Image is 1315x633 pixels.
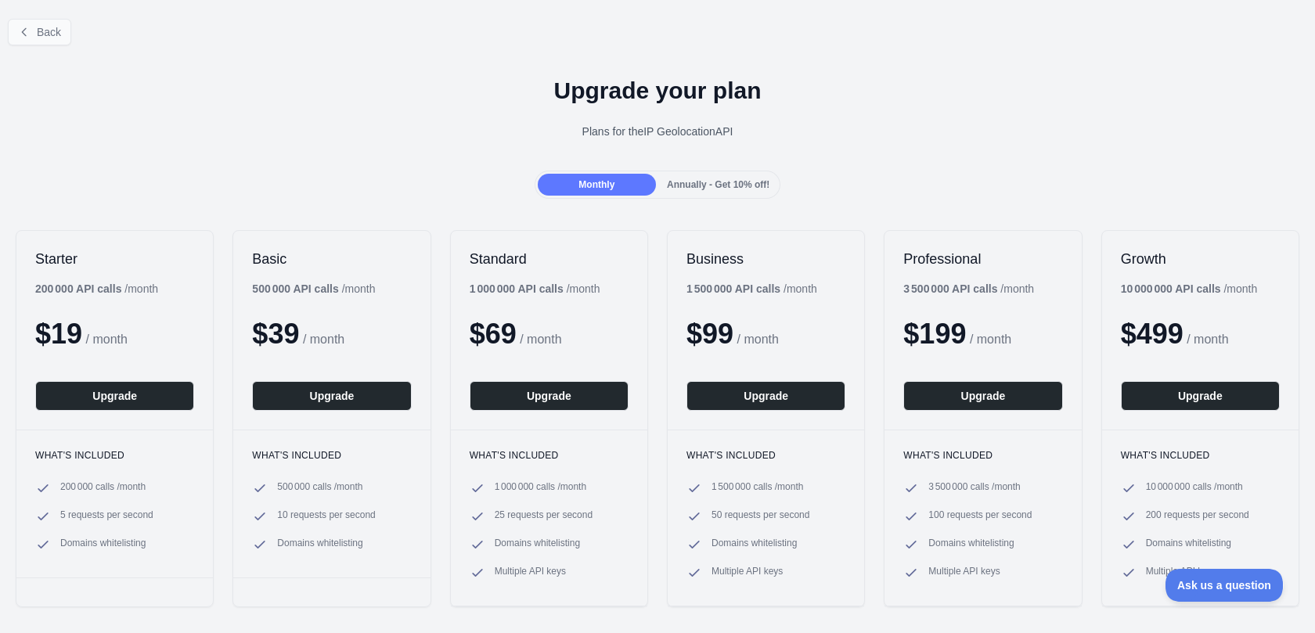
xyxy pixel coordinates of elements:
b: 1 500 000 API calls [686,282,780,295]
iframe: Toggle Customer Support [1165,569,1284,602]
h2: Standard [470,250,629,268]
div: / month [903,281,1034,297]
span: $ 69 [470,318,517,350]
b: 3 500 000 API calls [903,282,997,295]
h2: Business [686,250,845,268]
b: 1 000 000 API calls [470,282,564,295]
span: $ 99 [686,318,733,350]
div: / month [470,281,600,297]
div: / month [686,281,817,297]
h2: Professional [903,250,1062,268]
span: $ 199 [903,318,966,350]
